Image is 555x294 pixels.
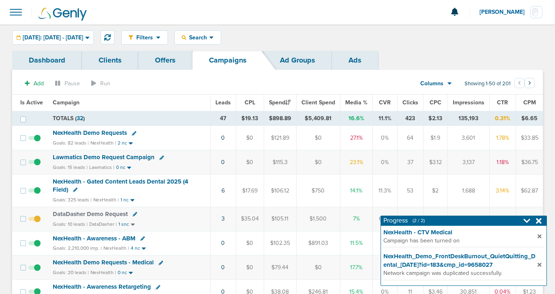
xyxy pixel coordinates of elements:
[89,221,117,227] small: DataDasher |
[82,51,138,70] a: Clients
[383,252,538,269] strong: NexHealth_Demo_FrontDeskBurnout_QuietQuitting_Dental_[DATE]?id=183&cmp_id=9658027
[447,207,489,231] td: 2,265
[383,237,536,245] span: Campaign has been turned on
[264,231,296,255] td: $102.35
[222,215,225,222] a: 3
[53,129,127,136] span: NexHealth Demo Requests
[236,150,264,175] td: $0
[53,99,80,106] span: Campaign
[39,8,87,21] img: Genly
[372,255,397,280] td: 0%
[372,126,397,150] td: 0%
[186,34,209,41] span: Search
[465,80,510,87] span: Showing 1-50 of 201
[264,126,296,150] td: $121.89
[264,150,296,175] td: $115.3
[525,78,535,88] button: Go to next page
[34,80,44,87] span: Add
[264,207,296,231] td: $105.11
[53,283,151,290] span: NexHealth - Awareness Retargeting
[221,159,225,166] a: 0
[264,255,296,280] td: $79.44
[20,99,43,106] span: Is Active
[296,207,340,231] td: $1,500
[221,240,225,246] a: 0
[379,99,391,106] span: CVR
[236,175,264,207] td: $17.69
[245,99,255,106] span: CPL
[516,126,543,150] td: $33.85
[53,259,154,266] span: NexHealth Demo Requests - Medical
[497,99,508,106] span: CTR
[489,175,516,207] td: 3.14%
[423,111,447,126] td: $2.13
[192,51,263,70] a: Campaigns
[236,231,264,255] td: $0
[53,221,88,227] small: Goals: 10 leads |
[48,111,210,126] td: TOTALS ( )
[222,187,225,194] a: 6
[523,99,536,106] span: CPM
[397,126,423,150] td: 64
[296,175,340,207] td: $750
[340,255,372,280] td: 17.7%
[430,99,441,106] span: CPC
[340,150,372,175] td: 23.1%
[447,150,489,175] td: 3,137
[383,217,425,225] h4: Progress
[340,231,372,255] td: 11.5%
[420,80,443,88] span: Columns
[236,111,264,126] td: $19.13
[131,245,140,251] small: 4 nc
[340,207,372,231] td: 7%
[215,99,231,106] span: Leads
[221,134,225,141] a: 0
[397,111,423,126] td: 423
[103,245,129,251] small: NexHealth |
[447,175,489,207] td: 1,688
[53,164,88,171] small: Goals: 15 leads |
[296,111,340,126] td: $5,409.81
[236,207,264,231] td: $35.04
[23,35,83,41] span: [DATE]: [DATE] - [DATE]
[372,150,397,175] td: 0%
[372,231,397,255] td: 0%
[340,175,372,207] td: 14.1%
[423,150,447,175] td: $3.12
[264,111,296,126] td: $898.89
[12,51,82,70] a: Dashboard
[296,150,340,175] td: $0
[516,111,543,126] td: $6.65
[397,207,423,231] td: 46
[133,34,156,41] span: Filters
[413,218,425,223] span: (2 / 2)
[383,269,536,277] span: Network campaign was duplicated successfully.
[516,175,543,207] td: $62.87
[53,270,89,276] small: Goals: 20 leads |
[118,221,129,227] small: 1 snc
[53,153,155,161] span: Lawmatics Demo Request Campaign
[296,255,340,280] td: $0
[269,99,291,106] span: Spend
[93,197,119,203] small: NexHealth |
[332,51,378,70] a: Ads
[447,126,489,150] td: 3,601
[77,115,83,122] span: 32
[372,207,397,231] td: 6.5%
[20,78,48,89] button: Add
[120,197,129,203] small: 1 nc
[301,99,335,106] span: Client Spend
[372,111,397,126] td: 11.1%
[447,111,489,126] td: 135,193
[345,99,368,106] span: Media %
[236,126,264,150] td: $0
[210,111,236,126] td: 47
[489,126,516,150] td: 1.78%
[423,175,447,207] td: $2
[221,264,225,271] a: 0
[397,150,423,175] td: 37
[296,126,340,150] td: $0
[402,99,418,106] span: Clicks
[53,140,89,146] small: Goals: 82 leads |
[516,207,543,231] td: $46.41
